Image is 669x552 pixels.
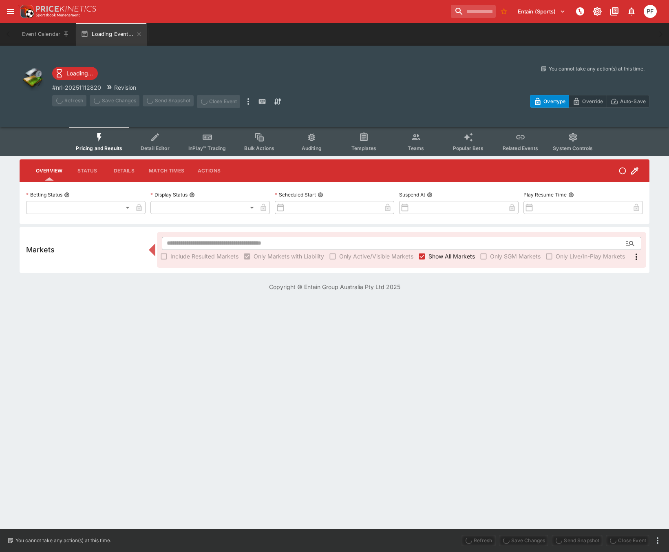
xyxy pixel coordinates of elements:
button: Actions [191,161,227,181]
div: Start From [530,95,649,108]
input: search [451,5,496,18]
span: Auditing [302,145,322,151]
button: Documentation [607,4,622,19]
span: Only Markets with Liability [254,252,324,261]
p: Copy To Clipboard [52,83,101,92]
span: System Controls [553,145,593,151]
button: more [653,536,662,545]
p: Override [582,97,603,106]
button: Loading Event... [76,23,147,46]
p: Display Status [150,191,188,198]
span: Pricing and Results [76,145,122,151]
button: Suspend At [427,192,433,198]
button: NOT Connected to PK [573,4,587,19]
button: Override [569,95,607,108]
p: Revision [114,83,136,92]
span: Teams [408,145,424,151]
button: Display Status [189,192,195,198]
button: Status [69,161,106,181]
button: Scheduled Start [318,192,323,198]
p: Overtype [543,97,565,106]
img: PriceKinetics Logo [18,3,34,20]
span: Only SGM Markets [490,252,541,261]
p: You cannot take any action(s) at this time. [15,537,111,544]
button: Play Resume Time [568,192,574,198]
img: PriceKinetics [36,6,96,12]
img: other.png [20,65,46,91]
p: Suspend At [399,191,425,198]
button: Auto-Save [607,95,649,108]
p: Play Resume Time [523,191,567,198]
p: Loading... [66,69,93,77]
span: Include Resulted Markets [170,252,238,261]
span: Detail Editor [141,145,170,151]
span: InPlay™ Trading [188,145,226,151]
p: Scheduled Start [275,191,316,198]
svg: More [631,252,641,262]
span: Show All Markets [428,252,475,261]
span: Only Live/In-Play Markets [556,252,625,261]
span: Related Events [503,145,538,151]
button: more [243,95,253,108]
button: No Bookmarks [497,5,510,18]
p: Betting Status [26,191,62,198]
span: Bulk Actions [244,145,274,151]
span: Templates [351,145,376,151]
img: Sportsbook Management [36,13,80,17]
button: Betting Status [64,192,70,198]
button: Toggle light/dark mode [590,4,605,19]
p: You cannot take any action(s) at this time. [549,65,645,73]
span: Only Active/Visible Markets [339,252,413,261]
button: Notifications [624,4,639,19]
button: Overview [29,161,69,181]
button: Details [106,161,142,181]
button: open drawer [3,4,18,19]
p: Auto-Save [620,97,646,106]
div: Peter Fairgrieve [644,5,657,18]
button: Select Tenant [513,5,570,18]
button: Overtype [530,95,569,108]
button: Open [623,236,638,251]
h5: Markets [26,245,55,254]
div: Event type filters [69,127,599,156]
span: Popular Bets [453,145,484,151]
button: Event Calendar [17,23,74,46]
button: Peter Fairgrieve [641,2,659,20]
button: Match Times [142,161,191,181]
